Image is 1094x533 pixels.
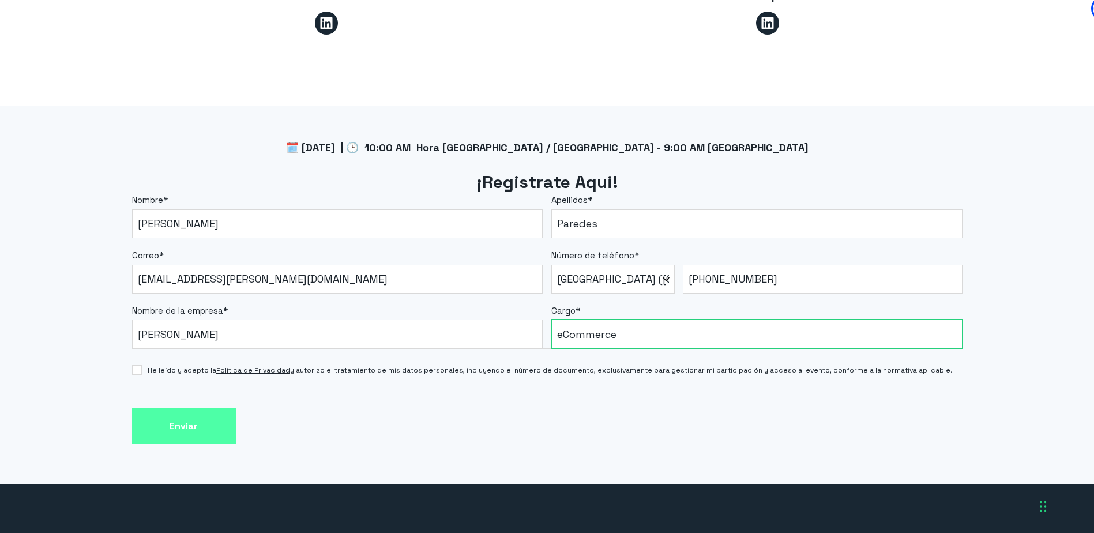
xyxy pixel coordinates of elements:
[886,385,1094,533] div: Widget de chat
[132,365,142,375] input: He leído y acepto laPolítica de Privacidady autorizo el tratamiento de mis datos personales, incl...
[132,194,163,205] span: Nombre
[886,385,1094,533] iframe: Chat Widget
[132,171,963,194] h2: ¡Registrate Aqui!
[551,194,588,205] span: Apellidos
[132,305,223,316] span: Nombre de la empresa
[551,250,634,261] span: Número de teléfono
[132,250,159,261] span: Correo
[315,12,338,35] a: Síguenos en LinkedIn
[1040,489,1047,524] div: Arrastrar
[286,141,809,154] span: 🗓️ [DATE] | 🕒 10:00 AM Hora [GEOGRAPHIC_DATA] / [GEOGRAPHIC_DATA] - 9:00 AM [GEOGRAPHIC_DATA]
[216,366,290,375] a: Política de Privacidad
[551,305,576,316] span: Cargo
[132,408,236,445] input: Enviar
[756,12,779,35] a: Síguenos en LinkedIn
[148,365,953,376] span: He leído y acepto la y autorizo el tratamiento de mis datos personales, incluyendo el número de d...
